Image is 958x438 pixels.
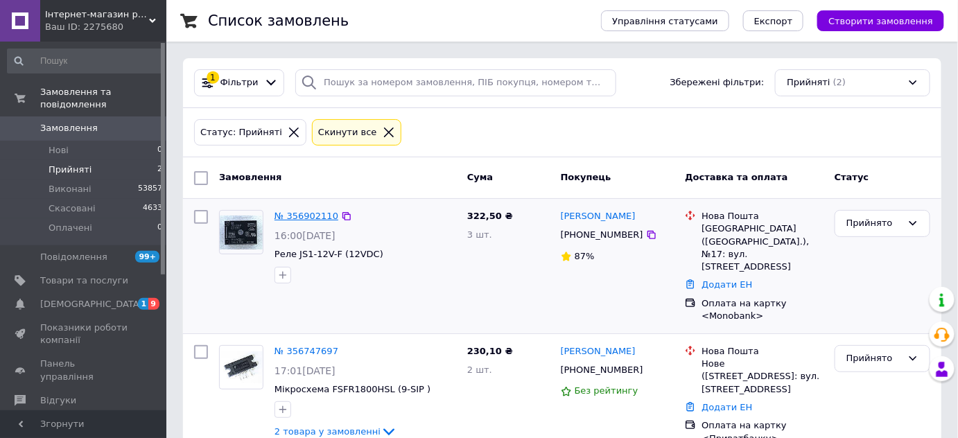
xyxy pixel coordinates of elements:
[40,322,128,347] span: Показники роботи компанії
[40,274,128,287] span: Товари та послуги
[702,345,824,358] div: Нова Пошта
[275,249,383,259] a: Реле JS1-12V-F (12VDC)
[561,210,636,223] a: [PERSON_NAME]
[575,251,595,261] span: 87%
[467,229,492,240] span: 3 шт.
[7,49,164,73] input: Пошук
[561,345,636,358] a: [PERSON_NAME]
[846,216,902,231] div: Прийнято
[198,125,285,140] div: Статус: Прийняті
[138,183,162,195] span: 53857
[833,77,846,87] span: (2)
[45,21,166,33] div: Ваш ID: 2275680
[275,384,430,394] a: Мікросхема FSFR1800HSL (9-SIP )
[275,211,338,221] a: № 356902110
[670,76,765,89] span: Збережені фільтри:
[40,86,166,111] span: Замовлення та повідомлення
[828,16,933,26] span: Створити замовлення
[702,210,824,222] div: Нова Пошта
[467,346,513,356] span: 230,10 ₴
[561,172,611,182] span: Покупець
[135,251,159,263] span: 99+
[157,222,162,234] span: 0
[702,358,824,396] div: Нове ([STREET_ADDRESS]: вул. [STREET_ADDRESS]
[40,358,128,383] span: Панель управління
[220,216,263,249] img: Фото товару
[575,385,638,396] span: Без рейтингу
[220,351,263,383] img: Фото товару
[817,10,944,31] button: Створити замовлення
[49,144,69,157] span: Нові
[702,402,752,412] a: Додати ЕН
[40,298,143,310] span: [DEMOGRAPHIC_DATA]
[601,10,729,31] button: Управління статусами
[467,365,492,375] span: 2 шт.
[40,122,98,134] span: Замовлення
[275,426,381,437] span: 2 товара у замовленні
[49,183,92,195] span: Виконані
[612,16,718,26] span: Управління статусами
[49,222,92,234] span: Оплачені
[754,16,793,26] span: Експорт
[143,202,162,215] span: 4633
[40,251,107,263] span: Повідомлення
[685,172,787,182] span: Доставка та оплата
[219,172,281,182] span: Замовлення
[219,345,263,389] a: Фото товару
[148,298,159,310] span: 9
[561,365,643,375] span: [PHONE_NUMBER]
[702,279,752,290] a: Додати ЕН
[45,8,149,21] span: Інтернет-магазин радиокомпонентов "СІРІУС"
[743,10,804,31] button: Експорт
[275,346,338,356] a: № 356747697
[846,351,902,366] div: Прийнято
[467,172,493,182] span: Cума
[49,164,92,176] span: Прийняті
[702,297,824,322] div: Оплата на картку <Monobank>
[138,298,149,310] span: 1
[275,365,336,376] span: 17:01[DATE]
[275,426,397,437] a: 2 товара у замовленні
[787,76,830,89] span: Прийняті
[275,230,336,241] span: 16:00[DATE]
[561,229,643,240] span: [PHONE_NUMBER]
[835,172,869,182] span: Статус
[49,202,96,215] span: Скасовані
[157,144,162,157] span: 0
[803,15,944,26] a: Створити замовлення
[220,76,259,89] span: Фільтри
[219,210,263,254] a: Фото товару
[467,211,513,221] span: 322,50 ₴
[702,222,824,273] div: [GEOGRAPHIC_DATA] ([GEOGRAPHIC_DATA].), №17: вул. [STREET_ADDRESS]
[315,125,380,140] div: Cкинути все
[295,69,616,96] input: Пошук за номером замовлення, ПІБ покупця, номером телефону, Email, номером накладної
[157,164,162,176] span: 2
[207,71,219,84] div: 1
[208,12,349,29] h1: Список замовлень
[40,394,76,407] span: Відгуки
